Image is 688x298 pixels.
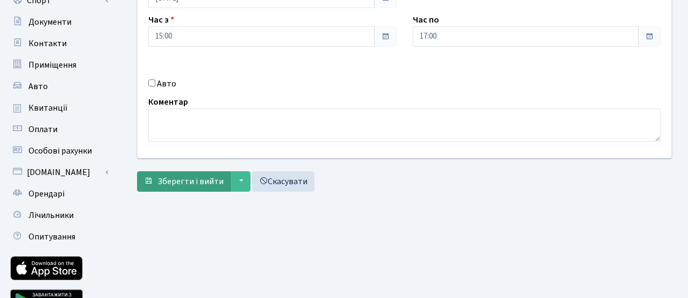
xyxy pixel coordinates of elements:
a: Документи [5,11,113,33]
span: Приміщення [28,59,76,71]
span: Квитанції [28,102,68,114]
a: Лічильники [5,205,113,226]
button: Зберегти і вийти [137,171,231,192]
a: [DOMAIN_NAME] [5,162,113,183]
label: Час по [413,13,439,26]
a: Особові рахунки [5,140,113,162]
span: Авто [28,81,48,92]
a: Опитування [5,226,113,248]
a: Приміщення [5,54,113,76]
span: Зберегти і вийти [157,176,224,187]
span: Контакти [28,38,67,49]
span: Орендарі [28,188,64,200]
span: Особові рахунки [28,145,92,157]
a: Оплати [5,119,113,140]
span: Документи [28,16,71,28]
span: Оплати [28,123,58,135]
label: Авто [157,77,176,90]
label: Коментар [148,96,188,108]
a: Авто [5,76,113,97]
span: Опитування [28,231,75,243]
a: Квитанції [5,97,113,119]
label: Час з [148,13,174,26]
a: Орендарі [5,183,113,205]
span: Лічильники [28,209,74,221]
a: Контакти [5,33,113,54]
a: Скасувати [252,171,314,192]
